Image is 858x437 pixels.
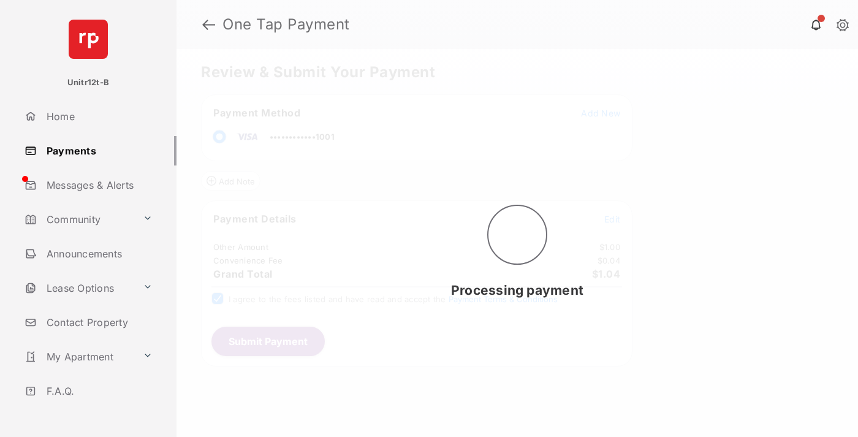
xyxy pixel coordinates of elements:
[20,136,177,165] a: Payments
[222,17,350,32] strong: One Tap Payment
[20,273,138,303] a: Lease Options
[69,20,108,59] img: svg+xml;base64,PHN2ZyB4bWxucz0iaHR0cDovL3d3dy53My5vcmcvMjAwMC9zdmciIHdpZHRoPSI2NCIgaGVpZ2h0PSI2NC...
[20,376,177,406] a: F.A.Q.
[20,170,177,200] a: Messages & Alerts
[20,239,177,268] a: Announcements
[67,77,109,89] p: Unitr12t-B
[20,205,138,234] a: Community
[451,283,583,298] span: Processing payment
[20,308,177,337] a: Contact Property
[20,342,138,371] a: My Apartment
[20,102,177,131] a: Home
